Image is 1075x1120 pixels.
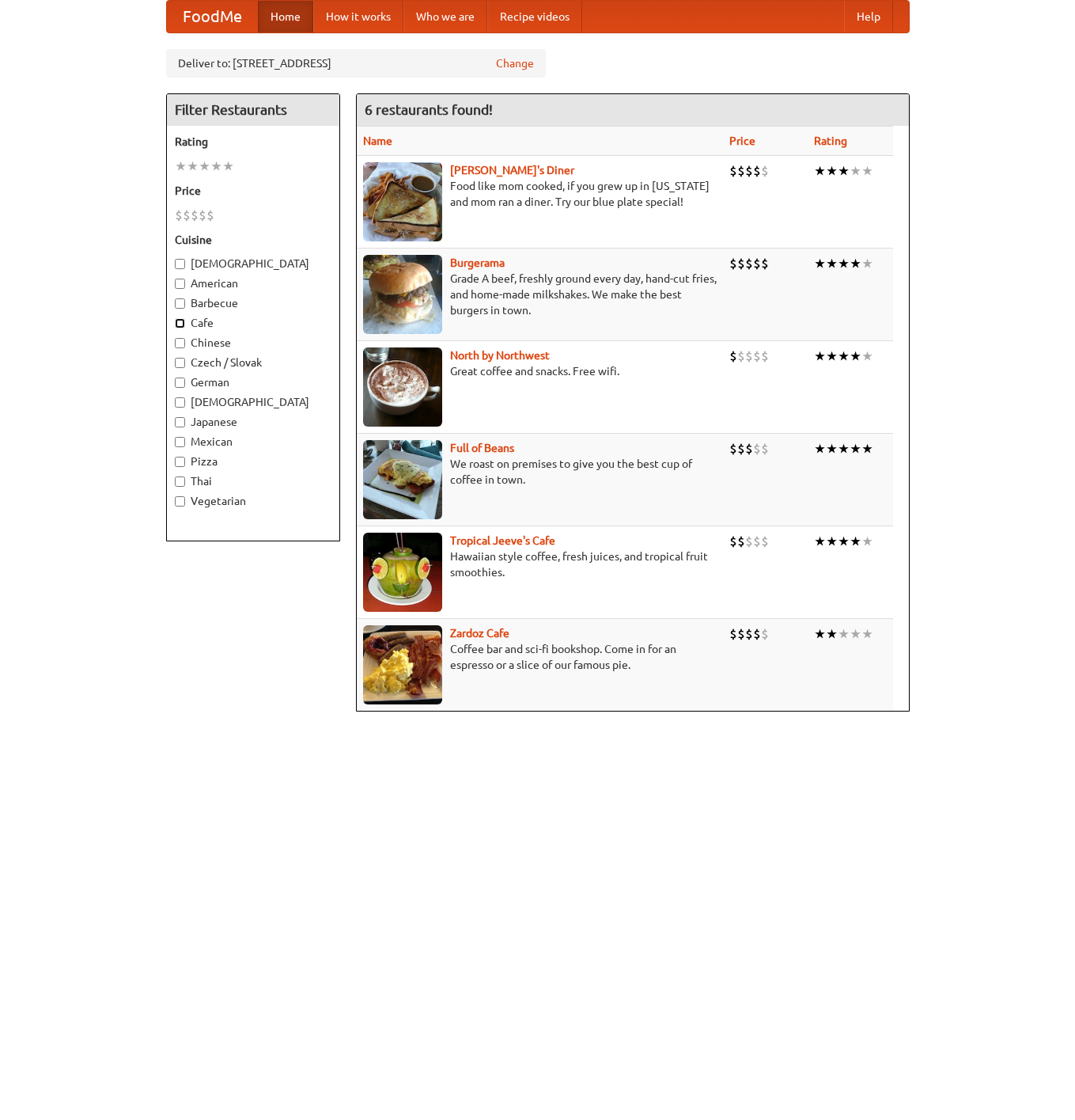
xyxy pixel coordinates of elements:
[175,207,183,224] li: $
[838,533,850,550] li: ★
[850,533,861,550] li: ★
[363,135,392,147] a: Name
[850,347,861,365] li: ★
[175,434,331,450] label: Mexican
[363,456,717,488] p: We roast on premises to give you the best cup of coffee in town.
[814,440,826,457] li: ★
[175,183,331,199] h5: Price
[729,625,737,643] li: $
[729,533,737,550] li: $
[175,279,185,289] input: American
[753,255,761,272] li: $
[191,207,199,224] li: $
[745,347,753,365] li: $
[745,162,753,180] li: $
[187,158,199,175] li: ★
[826,625,838,643] li: ★
[745,255,753,272] li: $
[363,440,442,519] img: beans.jpg
[838,440,850,457] li: ★
[175,394,331,410] label: [DEMOGRAPHIC_DATA]
[363,533,442,612] img: jeeves.jpg
[175,397,185,408] input: [DEMOGRAPHIC_DATA]
[450,627,509,640] a: Zardoz Cafe
[729,440,737,457] li: $
[844,1,893,32] a: Help
[861,440,873,457] li: ★
[363,625,442,704] img: zardoz.jpg
[761,533,769,550] li: $
[175,454,331,469] label: Pizza
[175,256,331,271] label: [DEMOGRAPHIC_DATA]
[183,207,191,224] li: $
[826,533,838,550] li: ★
[175,158,187,175] li: ★
[313,1,403,32] a: How it works
[175,414,331,430] label: Japanese
[814,255,826,272] li: ★
[745,625,753,643] li: $
[166,49,546,78] div: Deliver to: [STREET_ADDRESS]
[403,1,487,32] a: Who we are
[838,625,850,643] li: ★
[753,440,761,457] li: $
[753,347,761,365] li: $
[175,232,331,248] h5: Cuisine
[199,207,206,224] li: $
[753,533,761,550] li: $
[761,625,769,643] li: $
[175,134,331,150] h5: Rating
[861,162,873,180] li: ★
[222,158,234,175] li: ★
[167,1,258,32] a: FoodMe
[850,440,861,457] li: ★
[496,55,534,71] a: Change
[175,417,185,427] input: Japanese
[861,347,873,365] li: ★
[814,347,826,365] li: ★
[175,335,331,351] label: Chinese
[450,534,555,547] a: Tropical Jeeve's Cafe
[175,315,331,331] label: Cafe
[363,271,717,318] p: Grade A beef, freshly ground every day, hand-cut fries, and home-made milkshakes. We make the bes...
[729,135,755,147] a: Price
[175,473,331,489] label: Thai
[175,493,331,509] label: Vegetarian
[363,347,442,427] img: north.jpg
[199,158,210,175] li: ★
[838,255,850,272] li: ★
[175,295,331,311] label: Barbecue
[838,162,850,180] li: ★
[210,158,222,175] li: ★
[258,1,313,32] a: Home
[365,102,493,117] ng-pluralize: 6 restaurants found!
[761,255,769,272] li: $
[450,349,550,362] b: North by Northwest
[363,549,717,580] p: Hawaiian style coffee, fresh juices, and tropical fruit smoothies.
[363,178,717,210] p: Food like mom cooked, if you grew up in [US_STATE] and mom ran a diner. Try our blue plate special!
[761,347,769,365] li: $
[753,162,761,180] li: $
[753,625,761,643] li: $
[838,347,850,365] li: ★
[175,298,185,309] input: Barbecue
[363,641,717,673] p: Coffee bar and sci-fi bookshop. Come in for an espresso or a slice of our famous pie.
[826,440,838,457] li: ★
[175,275,331,291] label: American
[850,625,861,643] li: ★
[850,162,861,180] li: ★
[814,162,826,180] li: ★
[450,164,574,177] a: [PERSON_NAME]'s Diner
[175,355,331,370] label: Czech / Slovak
[363,363,717,379] p: Great coffee and snacks. Free wifi.
[175,457,185,467] input: Pizza
[737,625,745,643] li: $
[861,533,873,550] li: ★
[745,440,753,457] li: $
[737,440,745,457] li: $
[737,255,745,272] li: $
[826,255,838,272] li: ★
